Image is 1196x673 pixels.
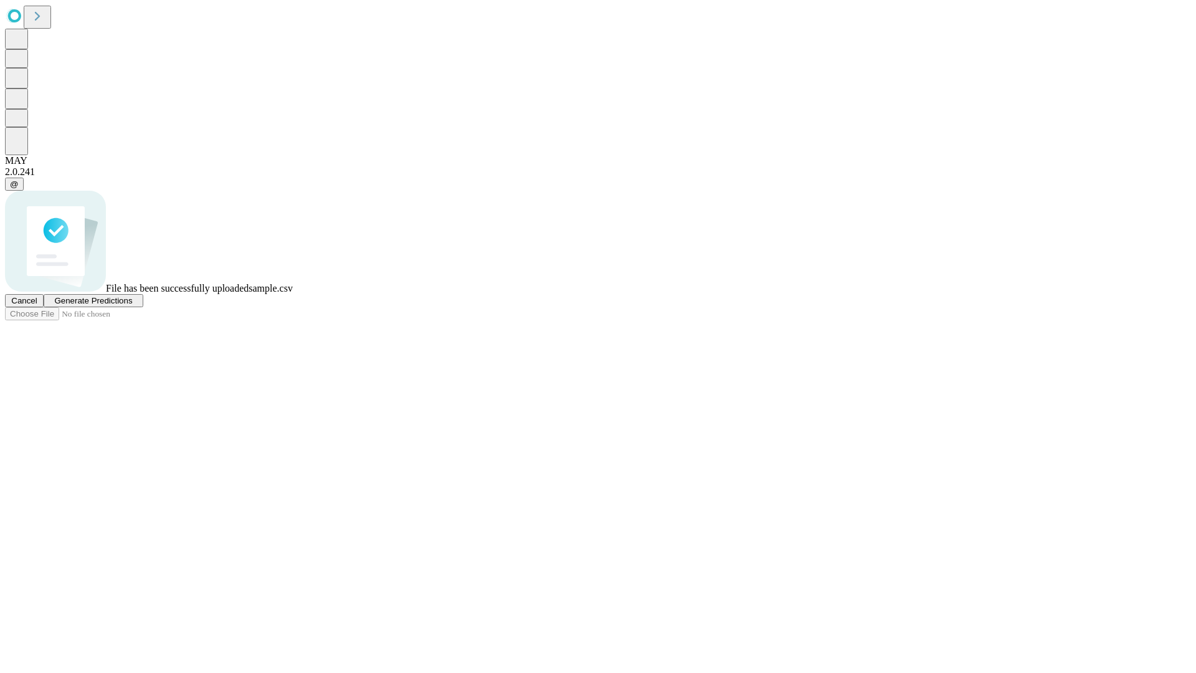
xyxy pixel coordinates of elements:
button: Generate Predictions [44,294,143,307]
span: Cancel [11,296,37,305]
button: Cancel [5,294,44,307]
button: @ [5,178,24,191]
span: @ [10,179,19,189]
span: Generate Predictions [54,296,132,305]
span: File has been successfully uploaded [106,283,249,294]
div: 2.0.241 [5,166,1191,178]
div: MAY [5,155,1191,166]
span: sample.csv [249,283,293,294]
